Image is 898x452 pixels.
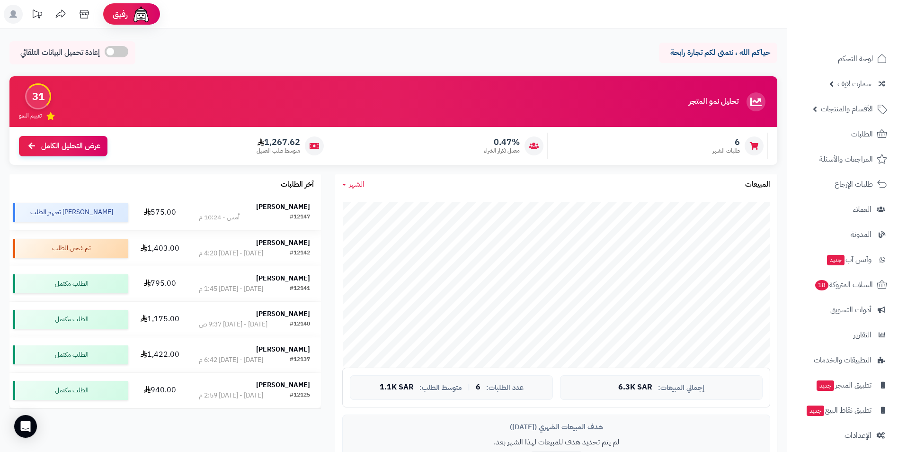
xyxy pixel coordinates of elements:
span: إعادة تحميل البيانات التلقائي [20,47,100,58]
strong: [PERSON_NAME] [256,238,310,248]
span: جديد [807,406,824,416]
img: logo-2.png [834,18,889,38]
td: 795.00 [132,266,188,301]
a: المراجعات والأسئلة [793,148,892,171]
span: 6.3K SAR [618,383,652,392]
img: ai-face.png [132,5,151,24]
span: 1.1K SAR [380,383,414,392]
div: [PERSON_NAME] تجهيز الطلب [13,203,128,222]
a: السلات المتروكة18 [793,273,892,296]
a: تطبيق المتجرجديد [793,374,892,397]
div: #12137 [290,355,310,365]
span: الأقسام والمنتجات [821,102,873,116]
span: التقارير [854,328,871,342]
strong: [PERSON_NAME] [256,344,310,354]
span: الإعدادات [845,429,871,442]
span: تقييم النمو [19,112,42,120]
a: تطبيق نقاط البيعجديد [793,399,892,422]
strong: [PERSON_NAME] [256,202,310,212]
td: 575.00 [132,195,188,230]
a: المدونة [793,223,892,246]
span: متوسط الطلب: [419,384,462,392]
div: #12142 [290,249,310,258]
span: لوحة التحكم [838,52,873,65]
div: Open Intercom Messenger [14,415,37,438]
div: #12141 [290,284,310,294]
a: التقارير [793,324,892,346]
span: المراجعات والأسئلة [819,153,873,166]
div: أمس - 10:24 م [199,213,240,222]
strong: [PERSON_NAME] [256,309,310,319]
span: معدل تكرار الشراء [484,147,520,155]
h3: المبيعات [745,181,770,189]
strong: [PERSON_NAME] [256,273,310,283]
span: عرض التحليل الكامل [41,141,100,152]
span: وآتس آب [826,253,871,266]
span: 0.47% [484,137,520,147]
td: 1,422.00 [132,337,188,372]
div: #12125 [290,391,310,400]
span: أدوات التسويق [830,303,871,316]
span: إجمالي المبيعات: [658,384,704,392]
strong: [PERSON_NAME] [256,380,310,390]
h3: تحليل نمو المتجر [689,98,738,106]
td: 940.00 [132,373,188,408]
span: جديد [817,380,834,391]
a: الإعدادات [793,424,892,447]
a: تحديثات المنصة [25,5,49,26]
span: سمارت لايف [837,77,871,90]
span: 6 [712,137,740,147]
span: تطبيق نقاط البيع [806,404,871,417]
div: الطلب مكتمل [13,310,128,329]
a: العملاء [793,198,892,221]
td: 1,175.00 [132,302,188,337]
div: الطلب مكتمل [13,381,128,400]
div: الطلب مكتمل [13,345,128,364]
h3: آخر الطلبات [281,181,314,189]
div: هدف المبيعات الشهري ([DATE]) [350,422,763,432]
div: [DATE] - [DATE] 9:37 ص [199,320,267,329]
span: رفيق [113,9,128,20]
span: 18 [815,280,829,290]
div: [DATE] - [DATE] 6:42 م [199,355,263,365]
td: 1,403.00 [132,231,188,266]
a: التطبيقات والخدمات [793,349,892,371]
span: طلبات الشهر [712,147,740,155]
div: [DATE] - [DATE] 4:20 م [199,249,263,258]
span: متوسط طلب العميل [257,147,300,155]
p: لم يتم تحديد هدف للمبيعات لهذا الشهر بعد. [350,437,763,448]
span: التطبيقات والخدمات [814,353,871,367]
a: عرض التحليل الكامل [19,136,107,156]
div: #12147 [290,213,310,222]
span: الطلبات [851,127,873,141]
span: العملاء [853,203,871,216]
span: المدونة [851,228,871,241]
a: طلبات الإرجاع [793,173,892,196]
div: [DATE] - [DATE] 2:59 م [199,391,263,400]
span: السلات المتروكة [814,278,873,291]
div: [DATE] - [DATE] 1:45 م [199,284,263,294]
a: لوحة التحكم [793,47,892,70]
span: تطبيق المتجر [816,379,871,392]
span: جديد [827,255,845,265]
a: الطلبات [793,123,892,145]
a: وآتس آبجديد [793,248,892,271]
a: الشهر [342,179,365,190]
span: عدد الطلبات: [486,384,524,392]
span: الشهر [349,179,365,190]
span: طلبات الإرجاع [835,178,873,191]
span: 6 [476,383,480,392]
p: حياكم الله ، نتمنى لكم تجارة رابحة [666,47,770,58]
a: أدوات التسويق [793,298,892,321]
div: تم شحن الطلب [13,239,128,258]
div: #12140 [290,320,310,329]
div: الطلب مكتمل [13,274,128,293]
span: | [468,384,470,391]
span: 1,267.62 [257,137,300,147]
